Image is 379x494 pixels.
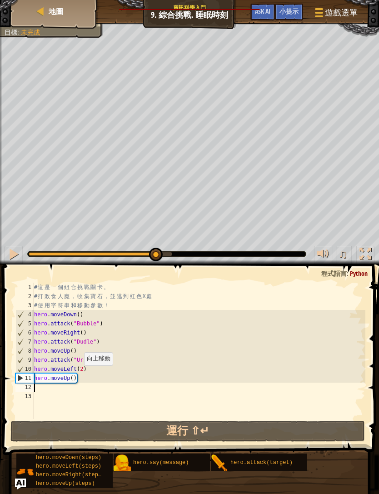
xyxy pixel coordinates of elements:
[36,472,105,478] span: hero.moveRight(steps)
[15,383,34,392] div: 12
[5,29,17,36] span: 目標
[15,292,34,301] div: 2
[314,246,332,264] button: 調整音量
[255,7,270,15] span: Ask AI
[211,454,228,472] img: portrait.png
[16,337,34,346] div: 7
[16,310,34,319] div: 4
[279,7,299,15] span: 小提示
[321,269,347,278] span: 程式語言
[16,346,34,355] div: 8
[230,459,293,466] span: hero.attack(target)
[36,454,101,461] span: hero.moveDown(steps)
[114,454,131,472] img: portrait.png
[15,392,34,401] div: 13
[21,29,40,36] span: 未完成
[350,269,368,278] span: Python
[16,463,34,480] img: portrait.png
[87,355,110,362] code: 向上移動
[16,319,34,328] div: 5
[308,4,363,25] button: 遊戲選單
[46,6,63,16] a: 地圖
[133,459,189,466] span: hero.say(message)
[5,246,23,264] button: ⌘ + P: Pause
[356,246,374,264] button: 切換全螢幕
[10,421,365,442] button: 運行 ⇧↵
[16,355,34,364] div: 9
[325,7,358,19] span: 遊戲選單
[15,283,34,292] div: 1
[16,374,34,383] div: 11
[16,364,34,374] div: 10
[36,463,101,469] span: hero.moveLeft(steps)
[347,269,350,278] span: :
[339,247,348,261] span: ♫
[15,301,34,310] div: 3
[15,479,26,489] button: Ask AI
[337,246,352,264] button: ♫
[16,328,34,337] div: 6
[17,29,21,36] span: :
[49,6,63,16] span: 地圖
[250,4,275,20] button: Ask AI
[36,480,95,487] span: hero.moveUp(steps)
